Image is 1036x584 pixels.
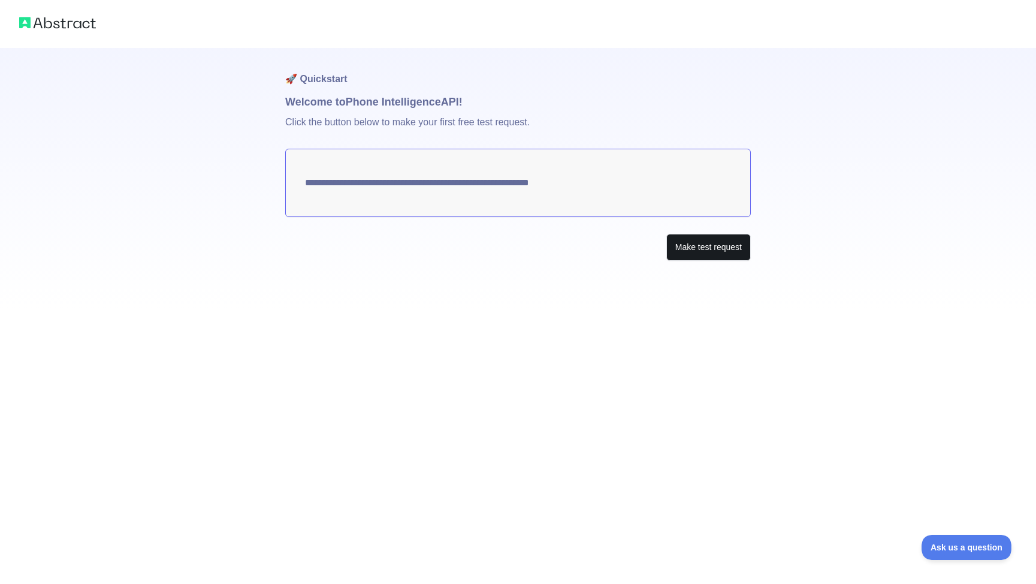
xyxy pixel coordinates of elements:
h1: 🚀 Quickstart [285,48,751,94]
button: Make test request [666,234,751,261]
p: Click the button below to make your first free test request. [285,110,751,149]
iframe: Toggle Customer Support [922,535,1012,560]
h1: Welcome to Phone Intelligence API! [285,94,751,110]
img: Abstract logo [19,14,96,31]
